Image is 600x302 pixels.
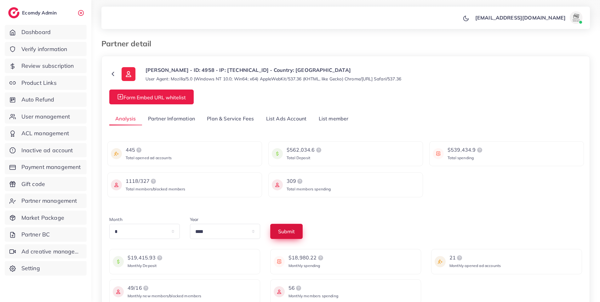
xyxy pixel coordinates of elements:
span: Partner BC [21,230,50,239]
img: logo [295,284,302,292]
span: Market Package [21,214,64,222]
span: Total Deposit [287,155,310,160]
span: Setting [21,264,40,272]
img: icon payment [274,254,285,269]
a: Analysis [109,112,142,125]
small: User Agent: Mozilla/5.0 (Windows NT 10.0; Win64; x64) AppleWebKit/537.36 (KHTML, like Gecko) Chro... [146,76,401,82]
a: [EMAIL_ADDRESS][DOMAIN_NAME]avatar [472,11,585,24]
span: Product Links [21,79,57,87]
img: logo [317,254,324,262]
div: $18,980.22 [289,254,324,262]
span: Monthly new members/blocked members [128,293,202,298]
img: icon payment [272,146,283,161]
p: [EMAIL_ADDRESS][DOMAIN_NAME] [475,14,566,21]
img: logo [142,284,150,292]
img: icon payment [113,284,124,299]
span: Verify information [21,45,67,53]
span: Review subscription [21,62,74,70]
img: icon payment [435,254,446,269]
a: Auto Refund [5,92,87,107]
label: Year [190,216,199,223]
img: logo [296,177,304,185]
a: Ad creative management [5,244,87,259]
img: icon payment [272,177,283,192]
span: Total members/blocked members [126,187,186,191]
span: Monthly members spending [289,293,338,298]
img: ic-user-info.36bf1079.svg [122,67,135,81]
div: $19,415.93 [128,254,163,262]
span: User management [21,113,70,121]
span: Total opened ad accounts [126,155,172,160]
a: Product Links [5,76,87,90]
a: List member [312,112,354,125]
span: Monthly Deposit [128,263,157,268]
img: logo [150,177,157,185]
div: $562,034.6 [287,146,323,154]
a: Dashboard [5,25,87,39]
img: logo [135,146,143,154]
a: Verify information [5,42,87,56]
span: Gift code [21,180,45,188]
span: Monthly opened ad accounts [449,263,501,268]
a: ACL management [5,126,87,141]
img: icon payment [113,254,124,269]
h3: Partner detail [101,39,156,48]
span: ACL management [21,129,69,137]
div: 21 [449,254,501,262]
button: Submit [270,224,303,239]
div: 1118/327 [126,177,186,185]
img: icon payment [111,177,122,192]
a: List Ads Account [260,112,313,125]
img: avatar [570,11,582,24]
span: Total members spending [287,187,331,191]
span: Dashboard [21,28,51,36]
a: User management [5,109,87,124]
img: logo [476,146,483,154]
h2: Ecomdy Admin [22,10,58,16]
img: logo [456,254,463,262]
div: $539,434.9 [448,146,483,154]
label: Month [109,216,123,223]
span: Auto Refund [21,96,54,104]
a: Plan & Service Fees [201,112,260,125]
a: Review subscription [5,59,87,73]
img: logo [156,254,163,262]
a: Partner BC [5,227,87,242]
a: Market Package [5,211,87,225]
a: Payment management [5,160,87,174]
span: Inactive ad account [21,146,73,154]
div: 309 [287,177,331,185]
a: Partner management [5,194,87,208]
div: 49/16 [128,284,202,292]
img: icon payment [274,284,285,299]
span: Total spending [448,155,474,160]
a: Inactive ad account [5,143,87,158]
img: icon payment [111,146,122,161]
span: Partner management [21,197,77,205]
a: Gift code [5,177,87,191]
div: 445 [126,146,172,154]
img: logo [8,7,20,18]
span: Ad creative management [21,247,82,256]
img: logo [315,146,323,154]
button: Form Embed URL whitelist [109,90,194,104]
a: Setting [5,261,87,276]
a: Partner Information [142,112,201,125]
a: logoEcomdy Admin [8,7,58,18]
span: Monthly spending [289,263,320,268]
div: 56 [289,284,338,292]
img: icon payment [433,146,444,161]
span: Payment management [21,163,81,171]
p: [PERSON_NAME] - ID: 4958 - IP: [TECHNICAL_ID] - Country: [GEOGRAPHIC_DATA] [146,66,401,74]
